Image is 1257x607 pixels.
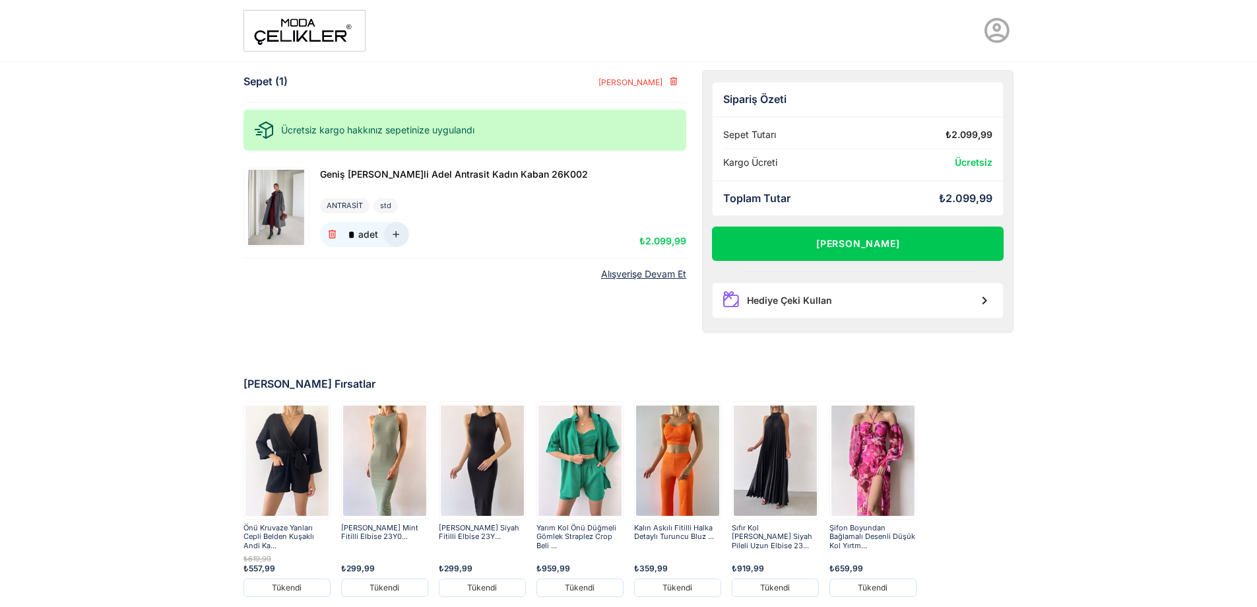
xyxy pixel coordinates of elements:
a: Kalın Askılı Fitilli Halka Detaylı Turuncu Bluz ... [634,524,721,550]
input: adet [345,222,358,247]
a: [PERSON_NAME] Mint Fitilli Elbise 23Y0... [341,524,428,550]
button: [PERSON_NAME] [587,70,686,94]
div: ₺919,99 [732,564,819,573]
span: ₺2.099,99 [639,235,686,246]
a: Şifon Boyundan Bağlamalı Desenli Düşük Kol Yırtm... [829,524,917,550]
div: Ücretsiz kargo hakkınız sepetinize uygulandı [243,110,686,151]
div: Toplam Tutar [723,192,790,205]
span: [PERSON_NAME] [598,77,662,87]
img: pietro-uclu-takim-23y000505-e1b0a8.jpg [538,403,622,518]
a: [PERSON_NAME] Siyah Fitilli Elbise 23Y... [439,524,526,550]
a: Önü Kruvaze Yanları Cepli Belden Kuşaklı Andi Ka... [243,524,331,550]
div: Tükendi [341,579,428,597]
div: Tükendi [536,579,624,597]
a: Alışverişe Devam Et [601,269,686,280]
a: Yarım Kol Önü Düğmeli Gömlek Straplez Crop Beli ... [536,524,624,550]
img: Geniş Yaka Kemerli Adel Antrasit Kadın Kaban 26K002 [245,170,307,245]
img: sister-elbise-22y000395-4ca5-9.jpg [831,403,915,518]
img: moda%20-1.png [243,10,366,52]
div: ₺299,99 [341,564,428,573]
div: ₺2.099,99 [939,192,992,205]
a: Sıfır Kol [PERSON_NAME] Siyah Pileli Uzun Elbise 23... [732,524,819,550]
div: Tükendi [732,579,819,597]
div: ₺2.099,99 [946,129,992,141]
div: Tükendi [634,579,721,597]
div: ₺359,99 [634,564,721,573]
img: kalin-askili-fitilli-halka-detayli-tur-59-4ef.jpg [636,403,719,518]
div: Sepet Tutarı [723,129,776,141]
div: Tükendi [243,579,331,597]
div: ₺959,99 [536,564,624,573]
div: [PERSON_NAME] Fırsatlar [243,378,1014,390]
span: Geniş [PERSON_NAME]li Adel Antrasit Kadın Kaban 26K002 [320,168,588,180]
span: Ücretsiz [955,157,992,168]
div: ANTRASİT [320,198,370,213]
img: yanni-elbise-23y000498--c3915.jpg [441,403,524,518]
div: ₺619,99 [243,555,331,563]
img: lana-pileli-uzun-elbise-23y000477-645bdd.jpg [734,403,817,518]
a: Geniş [PERSON_NAME]li Adel Antrasit Kadın Kaban 26K002 [320,168,588,182]
div: ₺299,99 [439,564,526,573]
div: Sipariş Özeti [723,93,993,106]
div: Tükendi [439,579,526,597]
div: ₺659,99 [829,564,917,573]
div: Tükendi [829,579,917,597]
div: Kargo Ücreti [723,157,777,168]
div: std [373,198,398,213]
div: ₺557,99 [243,564,331,573]
img: yanni-elbise-23y000498-5b5b-0.jpg [343,403,426,518]
div: adet [358,230,378,239]
button: [PERSON_NAME] [712,227,1004,261]
div: Sepet (1) [243,75,288,88]
img: andi-sort-tulum-23y000499-4-4208.jpg [245,403,329,518]
div: Hediye Çeki Kullan [747,295,832,306]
